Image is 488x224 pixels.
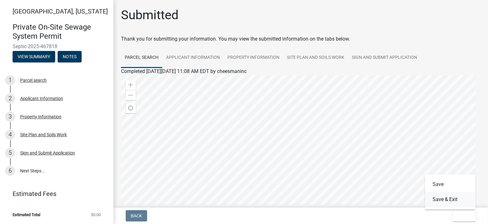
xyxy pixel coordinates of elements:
a: Estimated Fees [5,188,103,200]
span: Completed [DATE][DATE] 11:08 AM EDT by cheesmaninc [121,68,247,74]
button: Save & Exit [425,192,475,207]
div: Zoom in [126,80,136,90]
button: Notes [58,51,82,62]
span: Exit [458,213,467,218]
div: Thank you for submitting your information. You may view the submitted information on the tabs below. [121,35,480,43]
div: Applicant Information [20,96,63,101]
div: Zoom out [126,90,136,100]
span: $0.00 [91,213,101,217]
button: Exit [453,210,476,221]
button: Save [425,177,475,192]
button: View Summary [13,51,55,62]
wm-modal-confirm: Notes [58,54,82,59]
div: 3 [5,112,15,122]
div: Exit [425,174,475,210]
a: Applicant Information [162,48,224,68]
div: Property Information [20,115,61,119]
h1: Submitted [121,8,179,23]
h4: Private On-Site Sewage System Permit [13,23,108,41]
span: Septic-2025-467818 [13,43,101,49]
div: 2 [5,93,15,104]
span: Back [131,213,142,218]
div: 6 [5,166,15,176]
a: Property Information [224,48,283,68]
a: Site Plan and Soils Work [283,48,348,68]
div: Site Plan and Soils Work [20,132,67,137]
button: Back [126,210,147,221]
div: Parcel search [20,78,47,82]
span: [GEOGRAPHIC_DATA], [US_STATE] [13,8,108,15]
wm-modal-confirm: Summary [13,54,55,59]
div: Sign and Submit Application [20,151,75,155]
a: Parcel search [121,48,162,68]
a: Sign and Submit Application [348,48,421,68]
span: Estimated Total [13,213,40,217]
div: 5 [5,148,15,158]
div: 4 [5,130,15,140]
div: 1 [5,75,15,85]
div: Find my location [126,103,136,113]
